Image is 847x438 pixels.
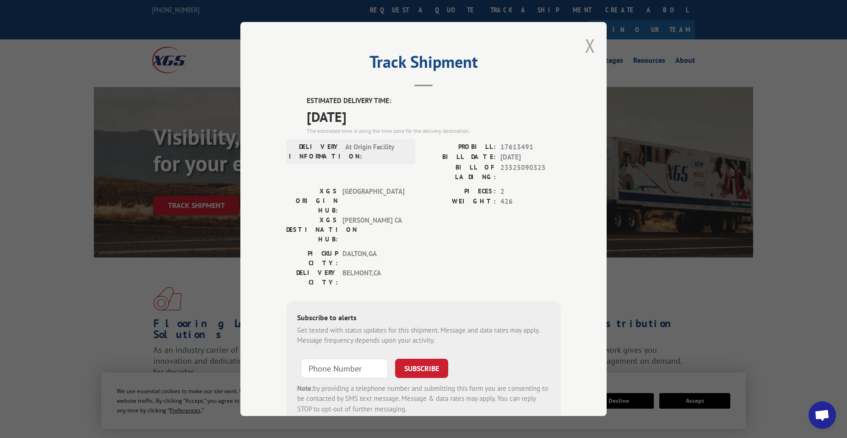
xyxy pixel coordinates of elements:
[286,248,338,268] label: PICKUP CITY:
[342,215,404,244] span: [PERSON_NAME] CA
[345,142,407,161] span: At Origin Facility
[423,186,496,197] label: PIECES:
[297,383,550,414] div: by providing a telephone number and submitting this form you are consenting to be contacted by SM...
[423,142,496,152] label: PROBILL:
[286,186,338,215] label: XGS ORIGIN HUB:
[423,197,496,207] label: WEIGHT:
[286,55,561,73] h2: Track Shipment
[342,268,404,287] span: BELMONT , CA
[500,162,561,181] span: 23525090325
[342,186,404,215] span: [GEOGRAPHIC_DATA]
[297,325,550,345] div: Get texted with status updates for this shipment. Message and data rates may apply. Message frequ...
[307,96,561,106] label: ESTIMATED DELIVERY TIME:
[297,312,550,325] div: Subscribe to alerts
[286,268,338,287] label: DELIVERY CITY:
[585,33,595,58] button: Close modal
[286,215,338,244] label: XGS DESTINATION HUB:
[395,358,448,378] button: SUBSCRIBE
[423,162,496,181] label: BILL OF LADING:
[809,401,836,429] div: Open chat
[289,142,341,161] label: DELIVERY INFORMATION:
[500,142,561,152] span: 17613491
[307,106,561,126] span: [DATE]
[307,126,561,135] div: The estimated time is using the time zone for the delivery destination.
[500,197,561,207] span: 426
[297,383,313,392] strong: Note:
[500,186,561,197] span: 2
[423,152,496,163] label: BILL DATE:
[500,152,561,163] span: [DATE]
[342,248,404,268] span: DALTON , GA
[301,358,388,378] input: Phone Number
